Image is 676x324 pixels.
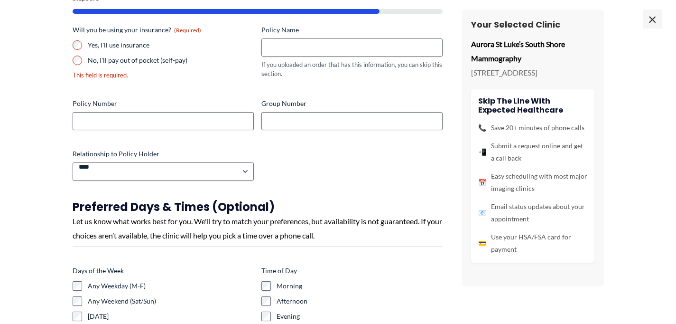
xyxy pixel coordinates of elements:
[73,200,443,214] h3: Preferred Days & Times (Optional)
[261,266,297,276] legend: Time of Day
[478,122,587,134] li: Save 20+ minutes of phone calls
[471,19,594,30] h3: Your Selected Clinic
[478,200,587,225] li: Email status updates about your appointment
[478,231,587,256] li: Use your HSA/FSA card for payment
[478,140,587,164] li: Submit a request online and get a call back
[73,25,201,35] legend: Will you be using your insurance?
[73,99,254,108] label: Policy Number
[261,99,443,108] label: Group Number
[277,296,443,306] label: Afternoon
[478,122,486,134] span: 📞
[88,56,254,65] label: No, I'll pay out of pocket (self-pay)
[261,25,443,35] label: Policy Name
[174,27,201,34] span: (Required)
[88,296,254,306] label: Any Weekend (Sat/Sun)
[88,312,254,321] label: [DATE]
[478,237,486,249] span: 💳
[73,71,254,80] div: This field is required.
[478,207,486,219] span: 📧
[478,176,486,189] span: 📅
[277,312,443,321] label: Evening
[478,96,587,114] h4: Skip the line with Expected Healthcare
[73,266,124,276] legend: Days of the Week
[88,281,254,291] label: Any Weekday (M-F)
[471,37,594,65] p: Aurora St Luke’s South Shore Mammography
[73,214,443,242] div: Let us know what works best for you. We'll try to match your preferences, but availability is not...
[73,149,254,159] label: Relationship to Policy Holder
[478,146,486,158] span: 📲
[88,40,254,50] label: Yes, I'll use insurance
[471,66,594,80] p: [STREET_ADDRESS]
[478,170,587,195] li: Easy scheduling with most major imaging clinics
[261,60,443,78] div: If you uploaded an order that has this information, you can skip this section.
[277,281,443,291] label: Morning
[643,10,662,29] span: ×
